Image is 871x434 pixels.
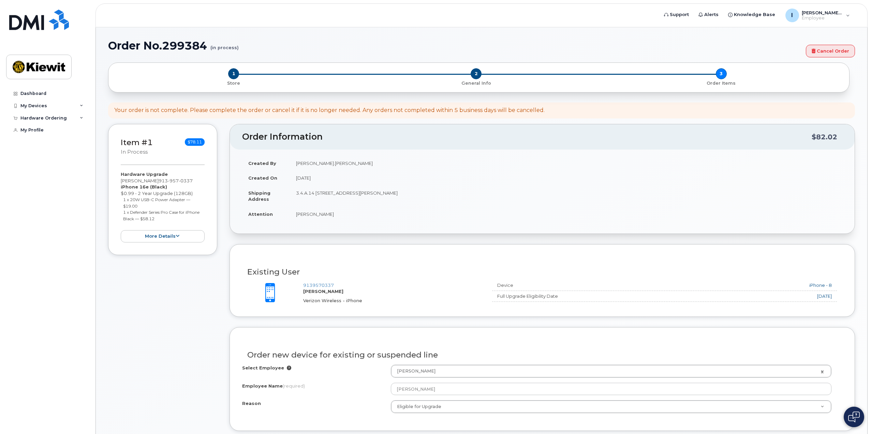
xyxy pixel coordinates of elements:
div: [PERSON_NAME] $0.99 - 2 Year Upgrade (128GB) [121,171,205,242]
label: Reason [242,400,261,407]
input: Please fill out this field [391,383,831,395]
strong: Hardware Upgrade [121,171,168,177]
strong: Attention [248,211,273,217]
p: Store [117,80,351,86]
strong: Shipping Address [248,190,270,202]
a: Eligible for Upgrade [391,401,831,413]
strong: iPhone 16e (Black) [121,184,167,190]
div: Full Upgrade Eligibility Date [492,293,636,299]
span: 913 [159,178,193,183]
span: $78.11 [185,138,205,146]
small: (in process) [210,40,239,50]
small: in process [121,149,148,155]
div: iPhone - 8 [641,282,832,289]
span: [PERSON_NAME] [393,368,435,374]
a: 9139570337 [303,282,334,288]
a: Item #1 [121,138,153,147]
h3: Existing User [247,268,837,276]
td: [PERSON_NAME].[PERSON_NAME] [290,156,842,171]
img: Open chat [848,411,860,422]
div: Device [492,282,636,289]
div: Verizon Wireless - iPhone [303,297,481,304]
span: 1 [228,68,239,79]
strong: Created On [248,175,277,181]
a: [PERSON_NAME] [391,365,831,377]
span: (required) [283,383,305,389]
strong: [PERSON_NAME] [303,289,343,294]
h2: Order Information [242,132,812,142]
div: Your order is not complete. Please complete the order or cancel it if it is no longer needed. Any... [114,107,545,114]
a: 2 General Info [354,79,599,86]
span: 2 [471,68,482,79]
a: 1 Store [114,79,354,86]
span: Eligible for Upgrade [393,404,441,410]
i: Selection will overwrite employee Name, Number, City and Business Units inputs [287,366,291,370]
label: Select Employee [242,365,284,371]
span: 0337 [179,178,193,183]
h1: Order No.299384 [108,40,802,52]
small: 1 x 20W USB-C Power Adapter — $19.00 [123,197,190,209]
td: [PERSON_NAME] [290,207,842,222]
small: 1 x Defender Series Pro Case for iPhone Black — $58.12 [123,210,200,221]
label: Employee Name [242,383,305,389]
td: 3.4.A.14 [STREET_ADDRESS][PERSON_NAME] [290,185,842,207]
td: [DATE] [290,170,842,185]
span: 957 [168,178,179,183]
p: General Info [356,80,596,86]
div: $82.02 [812,130,837,143]
div: [DATE] [641,293,832,299]
button: more details [121,230,205,243]
a: Cancel Order [806,45,855,57]
h3: Order new device for existing or suspended line [247,351,837,359]
strong: Created By [248,160,276,166]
